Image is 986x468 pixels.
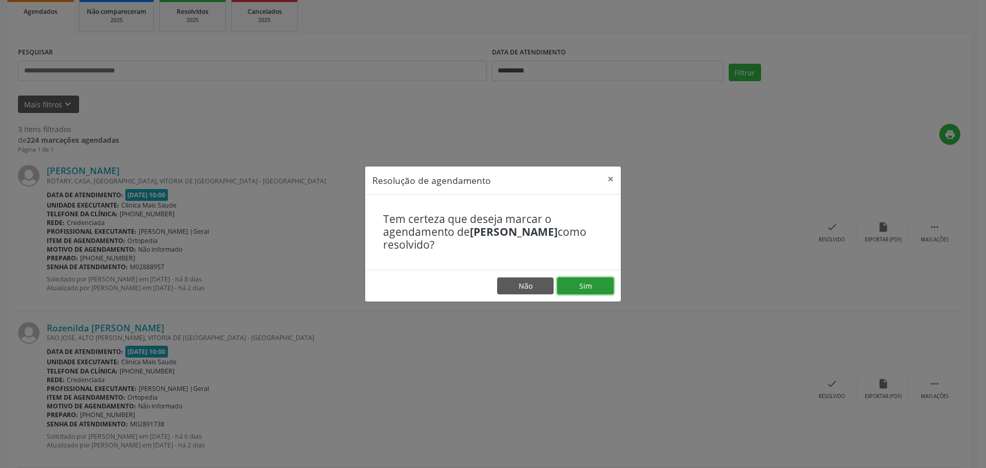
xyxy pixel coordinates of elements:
b: [PERSON_NAME] [470,224,558,239]
button: Não [497,277,554,295]
h5: Resolução de agendamento [372,174,491,187]
button: Close [600,166,621,192]
h4: Tem certeza que deseja marcar o agendamento de como resolvido? [383,213,603,252]
button: Sim [557,277,614,295]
